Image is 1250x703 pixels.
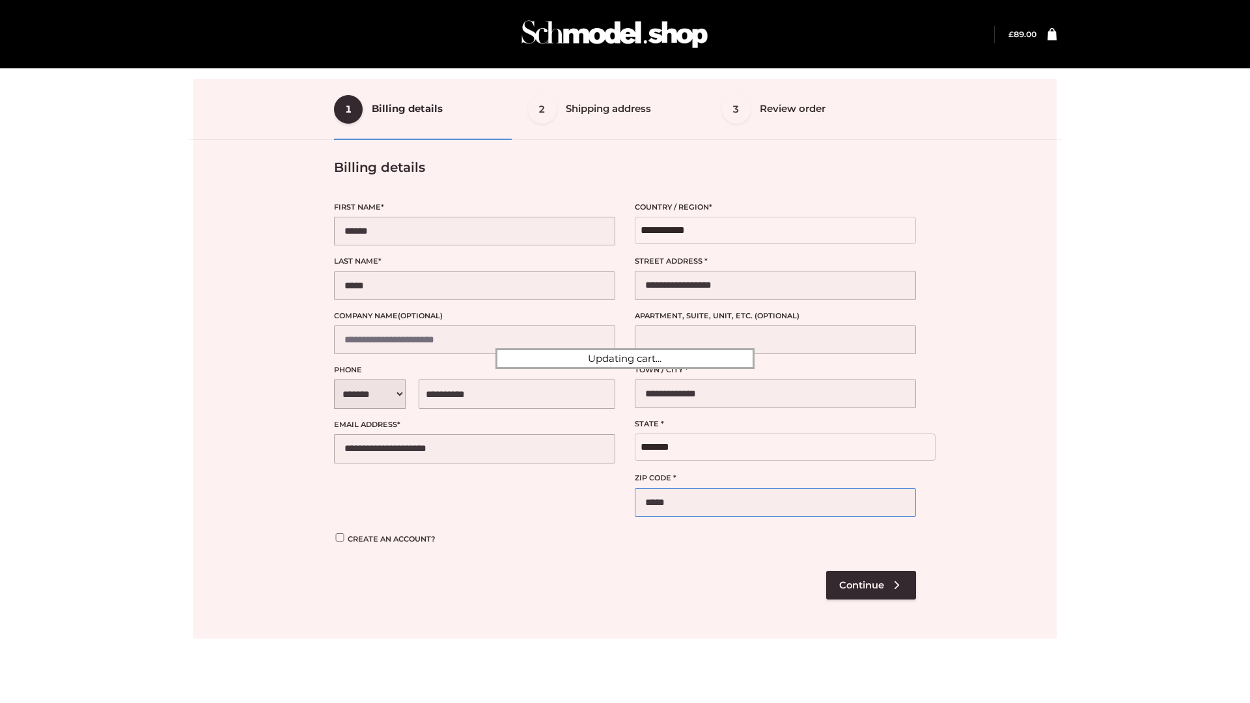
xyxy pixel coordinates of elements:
span: £ [1008,29,1014,39]
bdi: 89.00 [1008,29,1036,39]
img: Schmodel Admin 964 [517,8,712,60]
a: £89.00 [1008,29,1036,39]
div: Updating cart... [495,348,755,369]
